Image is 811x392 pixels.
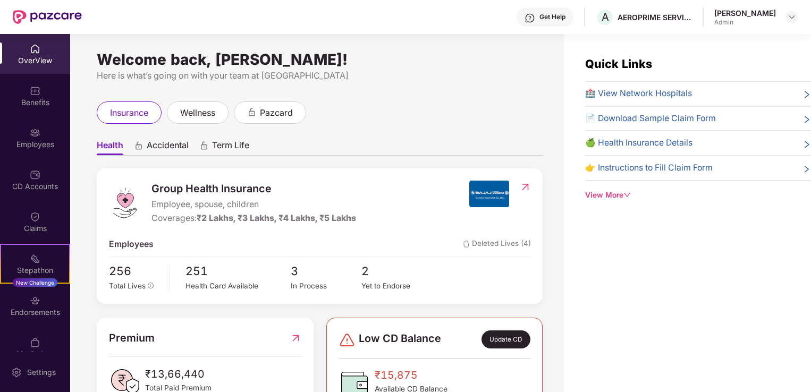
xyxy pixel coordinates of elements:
span: Accidental [147,140,189,155]
img: svg+xml;base64,PHN2ZyBpZD0iQmVuZWZpdHMiIHhtbG5zPSJodHRwOi8vd3d3LnczLm9yZy8yMDAwL3N2ZyIgd2lkdGg9Ij... [30,86,40,96]
span: Deleted Lives (4) [463,238,531,251]
img: logo [109,187,141,219]
img: svg+xml;base64,PHN2ZyB4bWxucz0iaHR0cDovL3d3dy53My5vcmcvMjAwMC9zdmciIHdpZHRoPSIyMSIgaGVpZ2h0PSIyMC... [30,253,40,264]
span: 🍏 Health Insurance Details [585,137,692,150]
span: right [802,89,811,100]
div: animation [199,141,209,150]
img: insurerIcon [469,181,509,207]
img: deleteIcon [463,241,470,248]
span: Term Life [212,140,249,155]
span: ₹13,66,440 [145,366,212,382]
div: Settings [24,367,59,378]
span: 🏥 View Network Hospitals [585,87,692,100]
span: A [602,11,609,23]
div: New Challenge [13,278,57,287]
div: Health Card Available [185,280,291,292]
div: In Process [291,280,361,292]
span: 3 [291,262,361,280]
div: Update CD [481,330,530,348]
img: RedirectIcon [290,330,301,346]
span: right [802,114,811,125]
img: svg+xml;base64,PHN2ZyBpZD0iU2V0dGluZy0yMHgyMCIgeG1sbnM9Imh0dHA6Ly93d3cudzMub3JnLzIwMDAvc3ZnIiB3aW... [11,367,22,378]
span: Total Lives [109,282,146,290]
div: Yet to Endorse [361,280,432,292]
span: 2 [361,262,432,280]
span: Quick Links [585,57,652,71]
span: down [623,191,631,199]
div: Get Help [539,13,565,21]
img: RedirectIcon [520,182,531,192]
div: Stepathon [1,265,69,276]
span: insurance [110,106,148,120]
div: animation [247,107,257,117]
span: Group Health Insurance [151,181,356,197]
img: svg+xml;base64,PHN2ZyBpZD0iRW1wbG95ZWVzIiB4bWxucz0iaHR0cDovL3d3dy53My5vcmcvMjAwMC9zdmciIHdpZHRoPS... [30,127,40,138]
div: Coverages: [151,212,356,225]
div: Admin [714,18,776,27]
div: View More [585,190,811,201]
span: Employee, spouse, children [151,198,356,211]
span: pazcard [260,106,293,120]
img: New Pazcare Logo [13,10,82,24]
span: 256 [109,262,162,280]
span: 👉 Instructions to Fill Claim Form [585,161,713,175]
span: wellness [180,106,215,120]
div: Welcome back, [PERSON_NAME]! [97,55,543,64]
img: svg+xml;base64,PHN2ZyBpZD0iTXlfT3JkZXJzIiBkYXRhLW5hbWU9Ik15IE9yZGVycyIgeG1sbnM9Imh0dHA6Ly93d3cudz... [30,337,40,348]
span: right [802,139,811,150]
div: AEROPRIME SERVICES PRIVATE LIMITED [618,12,692,22]
span: Premium [109,330,155,346]
img: svg+xml;base64,PHN2ZyBpZD0iSG9tZSIgeG1sbnM9Imh0dHA6Ly93d3cudzMub3JnLzIwMDAvc3ZnIiB3aWR0aD0iMjAiIG... [30,44,40,54]
span: ₹15,875 [375,367,447,384]
span: right [802,164,811,175]
img: svg+xml;base64,PHN2ZyBpZD0iRHJvcGRvd24tMzJ4MzIiIHhtbG5zPSJodHRwOi8vd3d3LnczLm9yZy8yMDAwL3N2ZyIgd2... [788,13,796,21]
span: ₹2 Lakhs, ₹3 Lakhs, ₹4 Lakhs, ₹5 Lakhs [197,213,356,223]
img: svg+xml;base64,PHN2ZyBpZD0iQ0RfQWNjb3VudHMiIGRhdGEtbmFtZT0iQ0QgQWNjb3VudHMiIHhtbG5zPSJodHRwOi8vd3... [30,169,40,180]
span: Health [97,140,123,155]
span: Low CD Balance [359,330,441,348]
span: info-circle [148,283,154,289]
img: svg+xml;base64,PHN2ZyBpZD0iQ2xhaW0iIHhtbG5zPSJodHRwOi8vd3d3LnczLm9yZy8yMDAwL3N2ZyIgd2lkdGg9IjIwIi... [30,211,40,222]
img: svg+xml;base64,PHN2ZyBpZD0iRGFuZ2VyLTMyeDMyIiB4bWxucz0iaHR0cDovL3d3dy53My5vcmcvMjAwMC9zdmciIHdpZH... [339,331,356,348]
img: svg+xml;base64,PHN2ZyBpZD0iRW5kb3JzZW1lbnRzIiB4bWxucz0iaHR0cDovL3d3dy53My5vcmcvMjAwMC9zdmciIHdpZH... [30,295,40,306]
img: svg+xml;base64,PHN2ZyBpZD0iSGVscC0zMngzMiIgeG1sbnM9Imh0dHA6Ly93d3cudzMub3JnLzIwMDAvc3ZnIiB3aWR0aD... [525,13,535,23]
div: [PERSON_NAME] [714,8,776,18]
span: 251 [185,262,291,280]
div: animation [134,141,143,150]
span: Employees [109,238,154,251]
div: Here is what’s going on with your team at [GEOGRAPHIC_DATA] [97,69,543,82]
span: 📄 Download Sample Claim Form [585,112,716,125]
